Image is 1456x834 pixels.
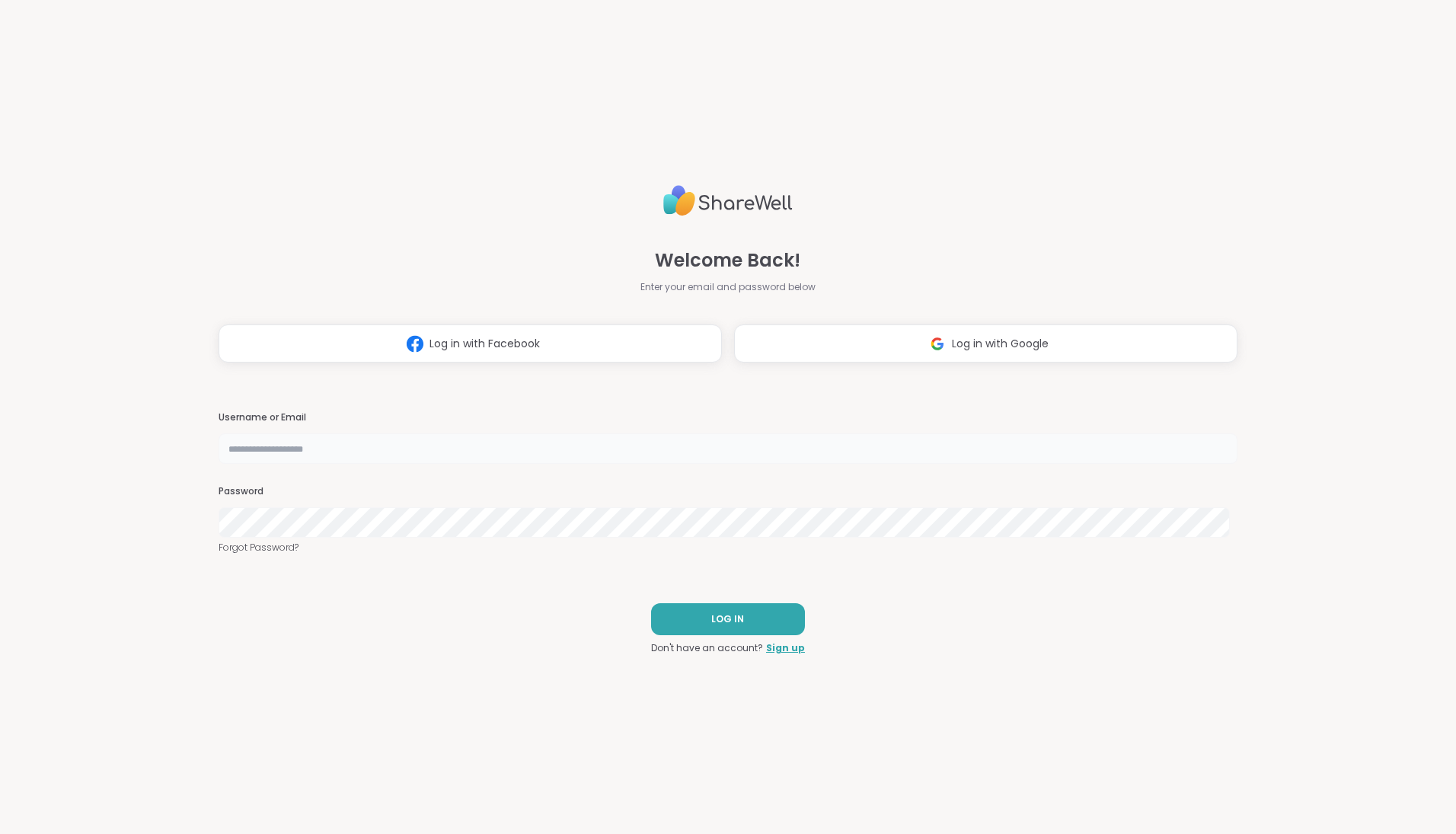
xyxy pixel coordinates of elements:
img: ShareWell Logomark [401,330,429,358]
img: ShareWell Logomark [923,330,952,358]
button: Log in with Facebook [219,324,722,363]
a: Sign up [766,641,805,655]
h3: Username or Email [219,411,1237,424]
span: Log in with Google [952,336,1049,352]
span: Log in with Facebook [429,336,540,352]
img: ShareWell Logo [663,179,793,222]
span: Welcome Back! [655,247,800,274]
h3: Password [219,485,1237,498]
span: Enter your email and password below [640,280,816,294]
button: LOG IN [651,603,805,635]
a: Forgot Password? [219,541,1237,554]
span: Don't have an account? [651,641,763,655]
span: LOG IN [711,612,744,626]
button: Log in with Google [734,324,1237,363]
